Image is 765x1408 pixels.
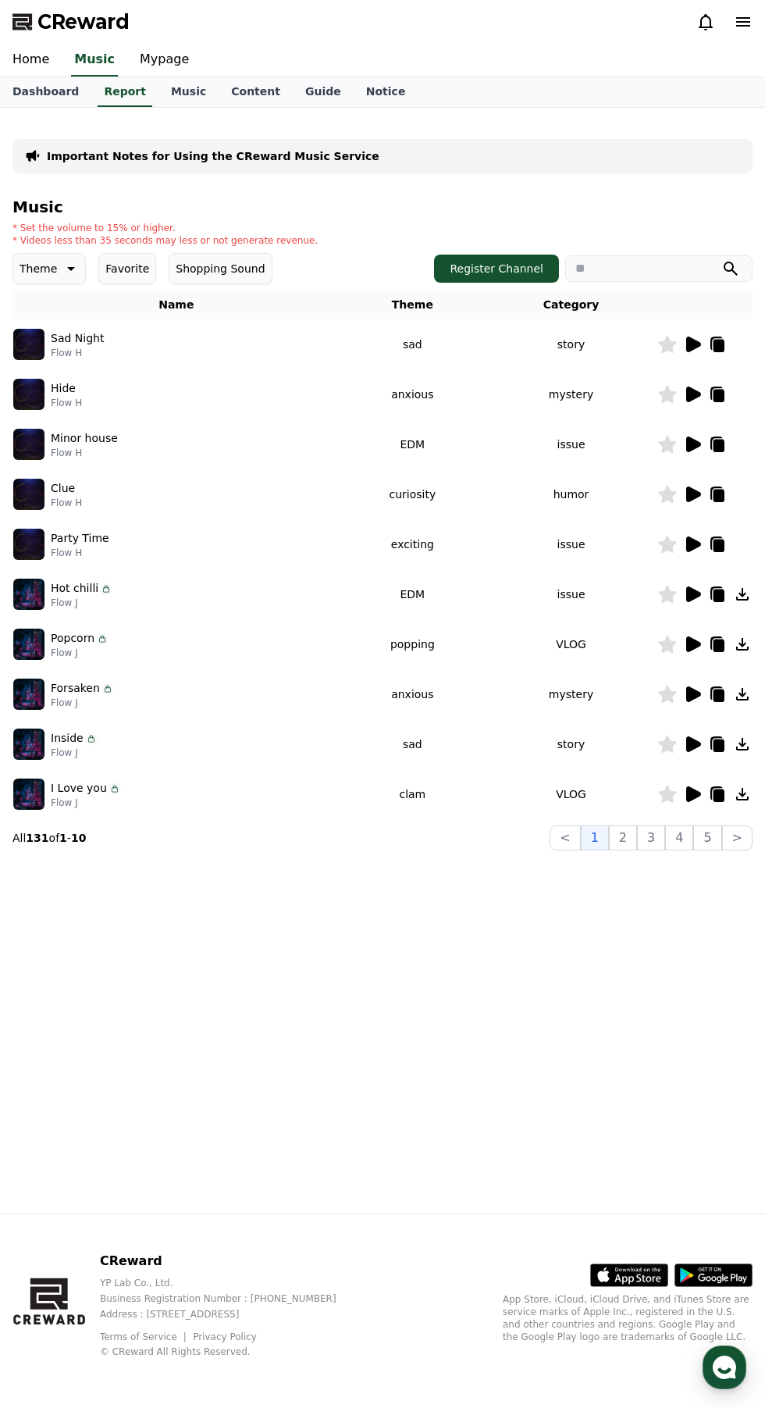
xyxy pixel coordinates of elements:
p: Sad Night [51,330,104,347]
td: story [485,719,657,769]
p: Inside [51,730,84,747]
p: YP Lab Co., Ltd. [100,1277,361,1289]
span: Home [40,519,67,531]
td: EDM [340,569,485,619]
p: App Store, iCloud, iCloud Drive, and iTunes Store are service marks of Apple Inc., registered in ... [503,1293,753,1343]
p: Forsaken [51,680,100,697]
a: Terms of Service [100,1331,189,1342]
span: CReward [37,9,130,34]
button: 4 [665,825,693,850]
a: Messages [103,495,201,534]
p: Flow J [51,747,98,759]
p: Flow H [51,447,118,459]
td: sad [340,719,485,769]
img: music [13,529,44,560]
td: story [485,319,657,369]
button: Register Channel [434,255,559,283]
p: All of - [12,830,86,846]
td: issue [485,519,657,569]
a: Music [158,77,219,107]
td: humor [485,469,657,519]
p: I Love you [51,780,107,797]
a: Report [98,77,152,107]
td: popping [340,619,485,669]
button: Shopping Sound [169,253,272,284]
a: Home [5,495,103,534]
a: Important Notes for Using the CReward Music Service [47,148,379,164]
img: music [13,379,44,410]
p: © CReward All Rights Reserved. [100,1346,361,1358]
img: music [13,329,44,360]
strong: 131 [26,832,48,844]
h4: Music [12,198,753,216]
p: Flow J [51,647,109,659]
p: Theme [20,258,57,280]
strong: 1 [59,832,67,844]
p: Hide [51,380,76,397]
a: Music [71,44,118,77]
a: Mypage [127,44,201,77]
a: Notice [354,77,418,107]
button: > [722,825,753,850]
p: Flow H [51,547,109,559]
img: music [13,629,44,660]
td: issue [485,419,657,469]
p: Hot chilli [51,580,98,597]
p: Flow H [51,397,82,409]
td: VLOG [485,769,657,819]
td: anxious [340,669,485,719]
button: 2 [609,825,637,850]
img: music [13,679,44,710]
td: sad [340,319,485,369]
a: Guide [293,77,354,107]
img: music [13,729,44,760]
strong: 10 [71,832,86,844]
span: Settings [231,519,269,531]
p: Clue [51,480,75,497]
a: Settings [201,495,300,534]
p: CReward [100,1252,361,1271]
button: 1 [581,825,609,850]
th: Category [485,291,657,319]
p: * Videos less than 35 seconds may less or not generate revenue. [12,234,318,247]
button: Theme [12,253,86,284]
td: issue [485,569,657,619]
td: curiosity [340,469,485,519]
td: clam [340,769,485,819]
button: Favorite [98,253,156,284]
p: Flow J [51,597,112,609]
p: Flow H [51,347,104,359]
td: exciting [340,519,485,569]
td: mystery [485,669,657,719]
td: anxious [340,369,485,419]
td: EDM [340,419,485,469]
p: Party Time [51,530,109,547]
p: Flow J [51,697,114,709]
a: CReward [12,9,130,34]
p: Minor house [51,430,118,447]
p: * Set the volume to 15% or higher. [12,222,318,234]
p: Flow J [51,797,121,809]
th: Name [12,291,340,319]
span: Messages [130,519,176,532]
td: VLOG [485,619,657,669]
p: Address : [STREET_ADDRESS] [100,1308,361,1321]
img: music [13,779,44,810]
p: Business Registration Number : [PHONE_NUMBER] [100,1292,361,1305]
p: Flow H [51,497,82,509]
th: Theme [340,291,485,319]
td: mystery [485,369,657,419]
img: music [13,429,44,460]
img: music [13,579,44,610]
a: Privacy Policy [193,1331,257,1342]
button: 3 [637,825,665,850]
p: Popcorn [51,630,94,647]
a: Content [219,77,293,107]
img: music [13,479,44,510]
button: 5 [693,825,721,850]
button: < [550,825,580,850]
